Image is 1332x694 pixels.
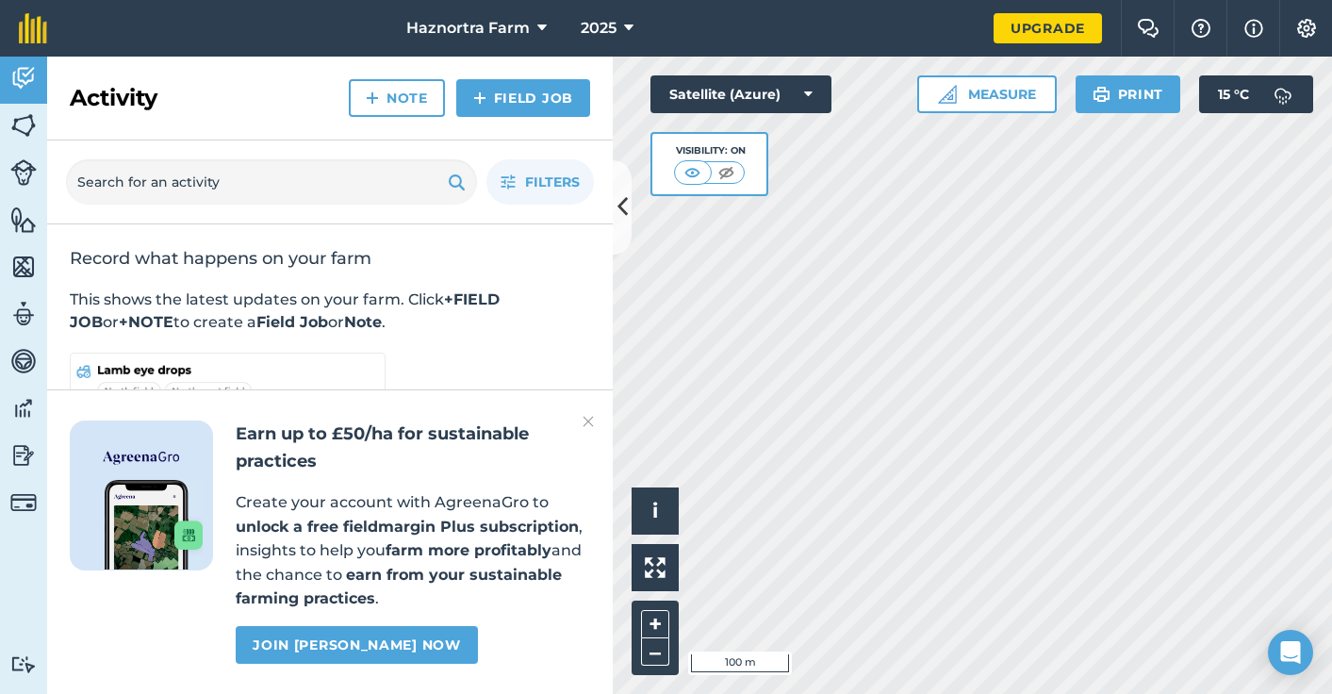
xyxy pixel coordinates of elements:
img: svg+xml;base64,PHN2ZyB4bWxucz0iaHR0cDovL3d3dy53My5vcmcvMjAwMC9zdmciIHdpZHRoPSIxNCIgaGVpZ2h0PSIyNC... [366,87,379,109]
input: Search for an activity [66,159,477,205]
img: svg+xml;base64,PD94bWwgdmVyc2lvbj0iMS4wIiBlbmNvZGluZz0idXRmLTgiPz4KPCEtLSBHZW5lcmF0b3I6IEFkb2JlIE... [10,159,37,186]
img: svg+xml;base64,PHN2ZyB4bWxucz0iaHR0cDovL3d3dy53My5vcmcvMjAwMC9zdmciIHdpZHRoPSI1NiIgaGVpZ2h0PSI2MC... [10,253,37,281]
strong: unlock a free fieldmargin Plus subscription [236,518,579,536]
strong: +NOTE [119,313,173,331]
img: svg+xml;base64,PHN2ZyB4bWxucz0iaHR0cDovL3d3dy53My5vcmcvMjAwMC9zdmciIHdpZHRoPSIxOSIgaGVpZ2h0PSIyNC... [1093,83,1110,106]
span: Haznortra Farm [406,17,530,40]
a: Upgrade [994,13,1102,43]
img: svg+xml;base64,PD94bWwgdmVyc2lvbj0iMS4wIiBlbmNvZGluZz0idXRmLTgiPz4KPCEtLSBHZW5lcmF0b3I6IEFkb2JlIE... [10,394,37,422]
h2: Earn up to £50/ha for sustainable practices [236,421,590,475]
button: i [632,487,679,535]
a: Field Job [456,79,590,117]
img: svg+xml;base64,PD94bWwgdmVyc2lvbj0iMS4wIiBlbmNvZGluZz0idXRmLTgiPz4KPCEtLSBHZW5lcmF0b3I6IEFkb2JlIE... [10,655,37,673]
h2: Activity [70,83,157,113]
span: 15 ° C [1218,75,1249,113]
img: svg+xml;base64,PD94bWwgdmVyc2lvbj0iMS4wIiBlbmNvZGluZz0idXRmLTgiPz4KPCEtLSBHZW5lcmF0b3I6IEFkb2JlIE... [10,347,37,375]
img: svg+xml;base64,PD94bWwgdmVyc2lvbj0iMS4wIiBlbmNvZGluZz0idXRmLTgiPz4KPCEtLSBHZW5lcmF0b3I6IEFkb2JlIE... [10,300,37,328]
img: svg+xml;base64,PHN2ZyB4bWxucz0iaHR0cDovL3d3dy53My5vcmcvMjAwMC9zdmciIHdpZHRoPSIxNCIgaGVpZ2h0PSIyNC... [473,87,486,109]
button: Measure [917,75,1057,113]
img: svg+xml;base64,PHN2ZyB4bWxucz0iaHR0cDovL3d3dy53My5vcmcvMjAwMC9zdmciIHdpZHRoPSIxOSIgaGVpZ2h0PSIyNC... [448,171,466,193]
img: Screenshot of the Gro app [105,480,203,570]
img: svg+xml;base64,PD94bWwgdmVyc2lvbj0iMS4wIiBlbmNvZGluZz0idXRmLTgiPz4KPCEtLSBHZW5lcmF0b3I6IEFkb2JlIE... [10,64,37,92]
img: Ruler icon [938,85,957,104]
span: i [652,499,658,522]
img: svg+xml;base64,PHN2ZyB4bWxucz0iaHR0cDovL3d3dy53My5vcmcvMjAwMC9zdmciIHdpZHRoPSI1NiIgaGVpZ2h0PSI2MC... [10,206,37,234]
img: svg+xml;base64,PHN2ZyB4bWxucz0iaHR0cDovL3d3dy53My5vcmcvMjAwMC9zdmciIHdpZHRoPSIxNyIgaGVpZ2h0PSIxNy... [1244,17,1263,40]
img: svg+xml;base64,PHN2ZyB4bWxucz0iaHR0cDovL3d3dy53My5vcmcvMjAwMC9zdmciIHdpZHRoPSIyMiIgaGVpZ2h0PSIzMC... [583,410,594,433]
img: svg+xml;base64,PD94bWwgdmVyc2lvbj0iMS4wIiBlbmNvZGluZz0idXRmLTgiPz4KPCEtLSBHZW5lcmF0b3I6IEFkb2JlIE... [10,489,37,516]
div: Open Intercom Messenger [1268,630,1313,675]
a: Note [349,79,445,117]
img: svg+xml;base64,PHN2ZyB4bWxucz0iaHR0cDovL3d3dy53My5vcmcvMjAwMC9zdmciIHdpZHRoPSI1NiIgaGVpZ2h0PSI2MC... [10,111,37,140]
strong: earn from your sustainable farming practices [236,566,562,608]
button: + [641,610,669,638]
img: A cog icon [1295,19,1318,38]
strong: farm more profitably [386,541,551,559]
p: Create your account with AgreenaGro to , insights to help you and the chance to . [236,490,590,611]
strong: Field Job [256,313,328,331]
button: – [641,638,669,666]
p: This shows the latest updates on your farm. Click or to create a or . [70,289,590,334]
span: Filters [525,172,580,192]
h2: Record what happens on your farm [70,247,590,270]
img: A question mark icon [1190,19,1212,38]
button: 15 °C [1199,75,1313,113]
span: 2025 [581,17,617,40]
img: fieldmargin Logo [19,13,47,43]
img: svg+xml;base64,PHN2ZyB4bWxucz0iaHR0cDovL3d3dy53My5vcmcvMjAwMC9zdmciIHdpZHRoPSI1MCIgaGVpZ2h0PSI0MC... [715,163,738,182]
img: svg+xml;base64,PHN2ZyB4bWxucz0iaHR0cDovL3d3dy53My5vcmcvMjAwMC9zdmciIHdpZHRoPSI1MCIgaGVpZ2h0PSI0MC... [681,163,704,182]
strong: Note [344,313,382,331]
img: Four arrows, one pointing top left, one top right, one bottom right and the last bottom left [645,557,666,578]
img: Two speech bubbles overlapping with the left bubble in the forefront [1137,19,1159,38]
button: Print [1076,75,1181,113]
button: Satellite (Azure) [650,75,831,113]
div: Visibility: On [674,143,746,158]
img: svg+xml;base64,PD94bWwgdmVyc2lvbj0iMS4wIiBlbmNvZGluZz0idXRmLTgiPz4KPCEtLSBHZW5lcmF0b3I6IEFkb2JlIE... [10,441,37,470]
a: Join [PERSON_NAME] now [236,626,477,664]
button: Filters [486,159,594,205]
img: svg+xml;base64,PD94bWwgdmVyc2lvbj0iMS4wIiBlbmNvZGluZz0idXRmLTgiPz4KPCEtLSBHZW5lcmF0b3I6IEFkb2JlIE... [1264,75,1302,113]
